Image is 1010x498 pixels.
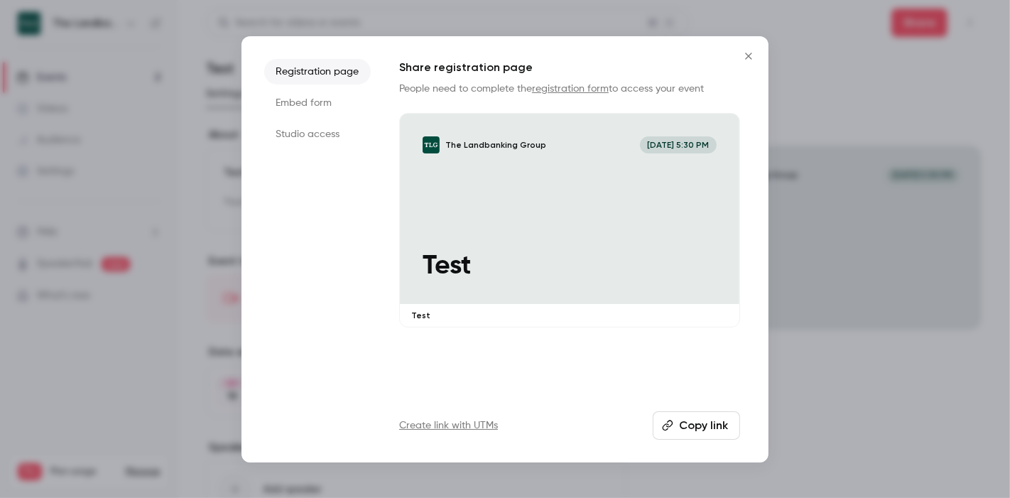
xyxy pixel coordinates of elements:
img: Test [423,136,440,153]
p: People need to complete the to access your event [399,82,740,96]
button: Copy link [653,411,740,440]
p: Test [411,310,728,321]
p: The Landbanking Group [445,139,546,151]
li: Embed form [264,90,371,116]
a: registration form [532,84,609,94]
p: Test [423,251,716,281]
li: Registration page [264,59,371,85]
a: TestThe Landbanking Group[DATE] 5:30 PMTestTest [399,113,740,328]
button: Close [734,42,763,70]
span: [DATE] 5:30 PM [640,136,717,153]
a: Create link with UTMs [399,418,498,433]
h1: Share registration page [399,59,740,76]
li: Studio access [264,121,371,147]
